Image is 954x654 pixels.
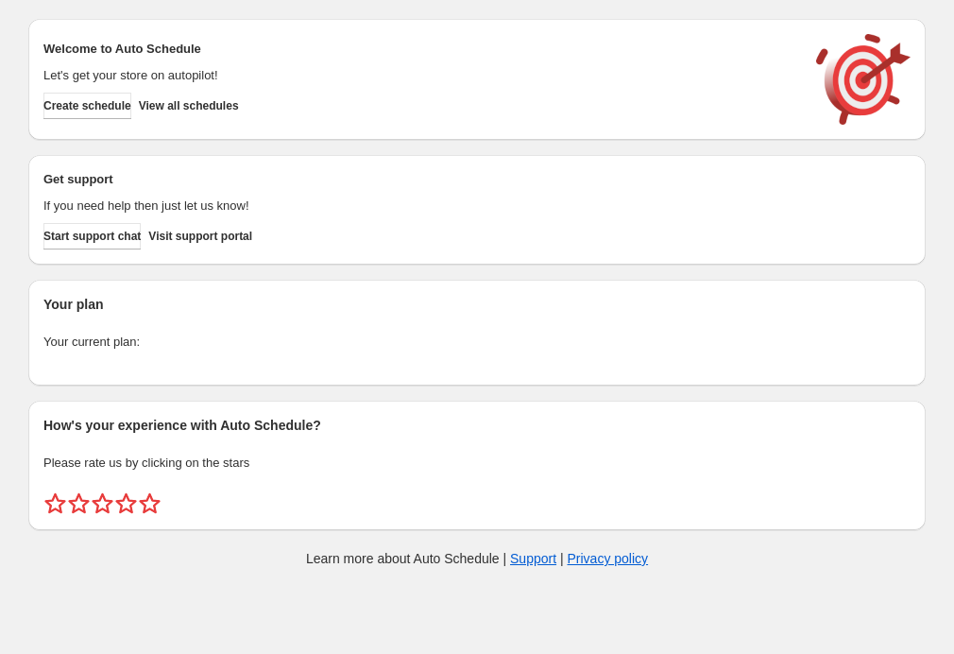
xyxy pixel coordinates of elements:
[43,40,797,59] h2: Welcome to Auto Schedule
[43,454,911,473] p: Please rate us by clicking on the stars
[43,333,911,352] p: Your current plan:
[43,223,141,250] a: Start support chat
[43,197,797,215] p: If you need help then just let us know!
[510,551,556,566] a: Support
[139,98,239,113] span: View all schedules
[139,93,239,119] button: View all schedules
[43,170,797,189] h2: Get support
[568,551,649,566] a: Privacy policy
[43,66,797,85] p: Let's get your store on autopilot!
[148,229,252,244] span: Visit support portal
[43,229,141,244] span: Start support chat
[43,98,131,113] span: Create schedule
[43,416,911,435] h2: How's your experience with Auto Schedule?
[43,295,911,314] h2: Your plan
[148,223,252,250] a: Visit support portal
[306,549,648,568] p: Learn more about Auto Schedule | |
[43,93,131,119] button: Create schedule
